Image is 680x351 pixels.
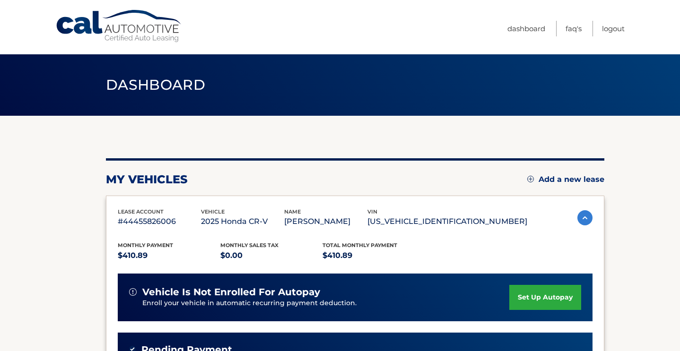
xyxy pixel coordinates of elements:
[527,176,534,182] img: add.svg
[106,172,188,187] h2: my vehicles
[220,249,323,262] p: $0.00
[284,208,301,215] span: name
[367,208,377,215] span: vin
[577,210,593,225] img: accordion-active.svg
[527,175,604,184] a: Add a new lease
[507,21,545,36] a: Dashboard
[142,298,509,308] p: Enroll your vehicle in automatic recurring payment deduction.
[106,76,205,94] span: Dashboard
[118,242,173,248] span: Monthly Payment
[118,249,220,262] p: $410.89
[118,215,201,228] p: #44455826006
[55,9,183,43] a: Cal Automotive
[129,288,137,296] img: alert-white.svg
[367,215,527,228] p: [US_VEHICLE_IDENTIFICATION_NUMBER]
[201,208,225,215] span: vehicle
[323,242,397,248] span: Total Monthly Payment
[509,285,581,310] a: set up autopay
[566,21,582,36] a: FAQ's
[220,242,279,248] span: Monthly sales Tax
[118,208,164,215] span: lease account
[201,215,284,228] p: 2025 Honda CR-V
[602,21,625,36] a: Logout
[323,249,425,262] p: $410.89
[142,286,320,298] span: vehicle is not enrolled for autopay
[284,215,367,228] p: [PERSON_NAME]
